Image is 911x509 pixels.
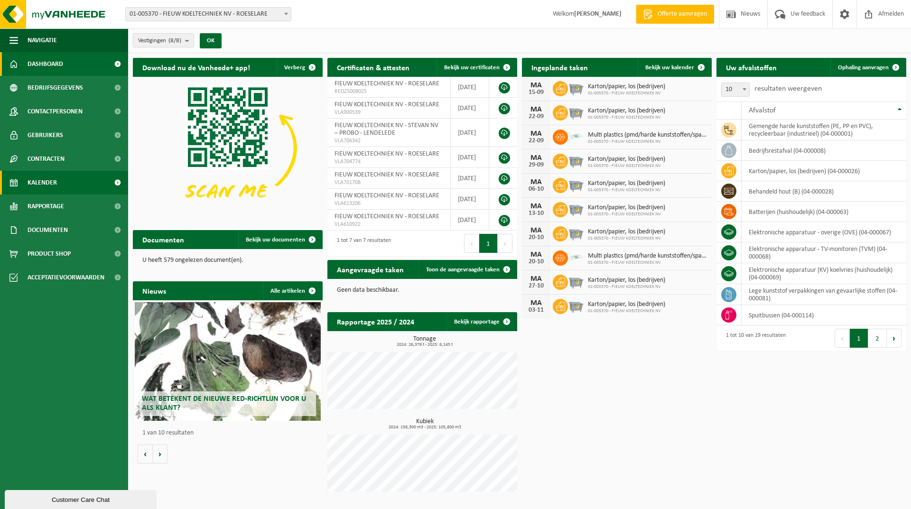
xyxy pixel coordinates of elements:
a: Bekijk uw kalender [638,58,711,77]
span: RED25008025 [335,88,443,95]
label: resultaten weergeven [754,85,822,93]
button: Previous [464,234,479,253]
button: OK [200,33,222,48]
button: Next [498,234,512,253]
td: [DATE] [451,210,489,231]
td: [DATE] [451,98,489,119]
span: FIEUW KOELTECHNIEK NV - ROESELARE [335,150,439,157]
div: 03-11 [527,307,546,314]
span: Product Shop [28,242,71,266]
span: Karton/papier, los (bedrijven) [588,107,665,115]
span: Multi plastics (pmd/harde kunststoffen/spanbanden/eps/folie naturel/folie gemeng... [588,252,707,260]
h3: Tonnage [332,336,517,347]
h3: Kubiek [332,418,517,430]
a: Bekijk uw certificaten [437,58,516,77]
img: WB-2500-GAL-GY-01 [568,273,584,289]
div: 15-09 [527,89,546,96]
button: Next [887,329,902,348]
span: Bekijk uw documenten [246,237,305,243]
td: elektronische apparatuur - overige (OVE) (04-000067) [742,222,906,242]
span: 01-005370 - FIEUW KOELTECHNIEK NV [588,308,665,314]
h2: Aangevraagde taken [327,260,413,278]
span: FIEUW KOELTECHNIEK NV - STEVAN NV – PROBO - LENDELEDE [335,122,438,137]
a: Alle artikelen [263,281,322,300]
img: WB-2500-GAL-GY-01 [568,297,584,314]
span: 10 [721,83,750,97]
span: Documenten [28,218,68,242]
span: 01-005370 - FIEUW KOELTECHNIEK NV [588,284,665,290]
span: 01-005370 - FIEUW KOELTECHNIEK NV [588,260,707,266]
button: 2 [868,329,887,348]
span: VLA704774 [335,158,443,166]
iframe: chat widget [5,488,158,509]
button: 1 [850,329,868,348]
span: VLA701708 [335,179,443,186]
img: WB-2500-GAL-GY-01 [568,201,584,217]
span: 01-005370 - FIEUW KOELTECHNIEK NV [588,236,665,241]
button: Volgende [153,444,167,463]
img: LP-SK-00500-LPE-16 [568,128,584,144]
td: [DATE] [451,119,489,147]
button: 1 [479,234,498,253]
div: 22-09 [527,113,546,120]
span: Dashboard [28,52,63,76]
a: Toon de aangevraagde taken [418,260,516,279]
td: [DATE] [451,147,489,168]
img: WB-2500-GAL-GY-01 [568,225,584,241]
p: 1 van 10 resultaten [142,430,318,436]
h2: Rapportage 2025 / 2024 [327,312,424,331]
td: [DATE] [451,168,489,189]
button: Vorige [138,444,153,463]
span: Wat betekent de nieuwe RED-richtlijn voor u als klant? [142,395,306,412]
button: Vestigingen(8/8) [133,33,194,47]
img: Download de VHEPlus App [133,77,323,219]
span: FIEUW KOELTECHNIEK NV - ROESELARE [335,192,439,199]
span: Bekijk uw kalender [645,65,694,71]
span: VLA900539 [335,109,443,116]
div: 22-09 [527,138,546,144]
span: Verberg [284,65,305,71]
td: behandeld hout (B) (04-000028) [742,181,906,202]
p: Geen data beschikbaar. [337,287,508,294]
span: Karton/papier, los (bedrijven) [588,156,665,163]
span: Navigatie [28,28,57,52]
div: MA [527,82,546,89]
span: Contactpersonen [28,100,83,123]
td: gemengde harde kunststoffen (PE, PP en PVC), recycleerbaar (industrieel) (04-000001) [742,120,906,140]
img: WB-2500-GAL-GY-01 [568,80,584,96]
count: (8/8) [168,37,181,44]
h2: Nieuws [133,281,176,300]
a: Bekijk rapportage [446,312,516,331]
span: Toon de aangevraagde taken [426,267,500,273]
span: Bekijk uw certificaten [444,65,500,71]
button: Verberg [277,58,322,77]
td: bedrijfsrestafval (04-000008) [742,140,906,161]
div: MA [527,203,546,210]
h2: Uw afvalstoffen [716,58,786,76]
span: FIEUW KOELTECHNIEK NV - ROESELARE [335,101,439,108]
span: Vestigingen [138,34,181,48]
h2: Documenten [133,230,194,249]
span: Afvalstof [749,107,776,114]
img: LP-SK-00500-LPE-16 [568,249,584,265]
span: Karton/papier, los (bedrijven) [588,277,665,284]
span: Multi plastics (pmd/harde kunststoffen/spanbanden/eps/folie naturel/folie gemeng... [588,131,707,139]
div: 1 tot 7 van 7 resultaten [332,233,391,254]
span: 01-005370 - FIEUW KOELTECHNIEK NV [588,163,665,169]
span: FIEUW KOELTECHNIEK NV - ROESELARE [335,171,439,178]
td: batterijen (huishoudelijk) (04-000063) [742,202,906,222]
span: Acceptatievoorwaarden [28,266,104,289]
span: 01-005370 - FIEUW KOELTECHNIEK NV [588,187,665,193]
img: WB-2500-GAL-GY-01 [568,152,584,168]
span: VLA613206 [335,200,443,207]
span: 01-005370 - FIEUW KOELTECHNIEK NV - ROESELARE [125,7,291,21]
div: MA [527,154,546,162]
div: MA [527,178,546,186]
span: 2024: 26,379 t - 2025: 6,145 t [332,342,517,347]
a: Ophaling aanvragen [830,58,905,77]
div: MA [527,251,546,259]
div: 27-10 [527,283,546,289]
img: WB-2500-GAL-GY-01 [568,176,584,193]
span: Karton/papier, los (bedrijven) [588,180,665,187]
